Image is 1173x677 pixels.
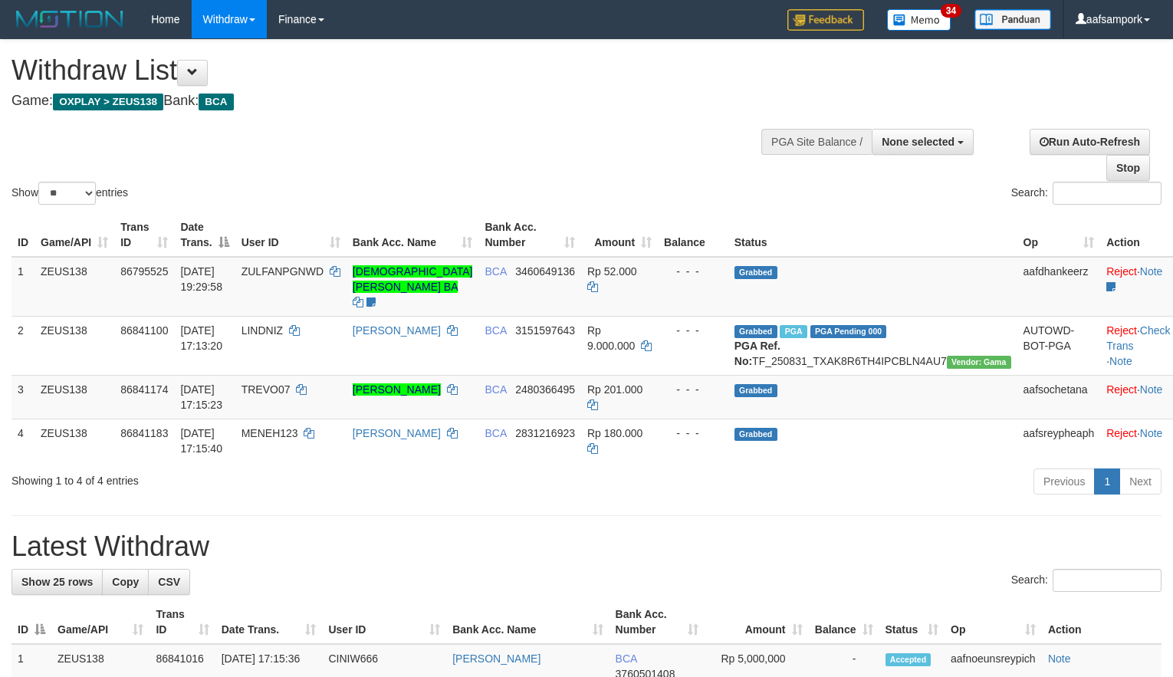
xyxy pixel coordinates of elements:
td: ZEUS138 [34,375,114,419]
th: Date Trans.: activate to sort column descending [174,213,235,257]
button: None selected [872,129,974,155]
span: None selected [882,136,955,148]
td: aafsreypheaph [1017,419,1101,462]
th: Bank Acc. Name: activate to sort column ascending [446,600,609,644]
th: Game/API: activate to sort column ascending [51,600,149,644]
div: - - - [664,264,722,279]
div: - - - [664,323,722,338]
th: Action [1042,600,1161,644]
span: ZULFANPGNWD [242,265,324,278]
label: Search: [1011,182,1161,205]
th: Amount: activate to sort column ascending [705,600,808,644]
span: 86841100 [120,324,168,337]
img: panduan.png [974,9,1051,30]
span: Grabbed [734,428,777,441]
span: Marked by aafnoeunsreypich [780,325,807,338]
span: BCA [199,94,233,110]
span: Copy 3460649136 to clipboard [515,265,575,278]
td: aafdhankeerz [1017,257,1101,317]
th: Date Trans.: activate to sort column ascending [215,600,323,644]
a: Next [1119,468,1161,495]
td: ZEUS138 [34,316,114,375]
span: BCA [616,652,637,665]
span: TREVO07 [242,383,291,396]
span: [DATE] 17:13:20 [180,324,222,352]
span: MENEH123 [242,427,298,439]
th: Status [728,213,1017,257]
span: 86841174 [120,383,168,396]
span: Rp 52.000 [587,265,637,278]
a: Run Auto-Refresh [1030,129,1150,155]
th: Balance: activate to sort column ascending [809,600,879,644]
span: BCA [485,427,506,439]
span: 86795525 [120,265,168,278]
a: Note [1048,652,1071,665]
span: Rp 9.000.000 [587,324,635,352]
td: 2 [11,316,34,375]
b: PGA Ref. No: [734,340,780,367]
th: Op: activate to sort column ascending [1017,213,1101,257]
span: BCA [485,324,506,337]
input: Search: [1053,182,1161,205]
span: CSV [158,576,180,588]
img: Button%20Memo.svg [887,9,951,31]
a: Note [1140,265,1163,278]
span: LINDNIZ [242,324,283,337]
h4: Game: Bank: [11,94,767,109]
td: 1 [11,257,34,317]
img: Feedback.jpg [787,9,864,31]
td: aafsochetana [1017,375,1101,419]
a: Stop [1106,155,1150,181]
th: Game/API: activate to sort column ascending [34,213,114,257]
span: [DATE] 17:15:40 [180,427,222,455]
span: OXPLAY > ZEUS138 [53,94,163,110]
a: Reject [1106,427,1137,439]
span: [DATE] 19:29:58 [180,265,222,293]
th: Balance [658,213,728,257]
img: MOTION_logo.png [11,8,128,31]
a: Show 25 rows [11,569,103,595]
a: 1 [1094,468,1120,495]
span: Rp 180.000 [587,427,642,439]
th: Amount: activate to sort column ascending [581,213,658,257]
a: [DEMOGRAPHIC_DATA][PERSON_NAME] BA [353,265,473,293]
a: Check Trans [1106,324,1170,352]
span: PGA Pending [810,325,887,338]
td: ZEUS138 [34,419,114,462]
label: Search: [1011,569,1161,592]
th: ID: activate to sort column descending [11,600,51,644]
a: Reject [1106,383,1137,396]
th: User ID: activate to sort column ascending [322,600,446,644]
span: 34 [941,4,961,18]
td: TF_250831_TXAK8R6TH4IPCBLN4AU7 [728,316,1017,375]
div: - - - [664,382,722,397]
th: Bank Acc. Name: activate to sort column ascending [347,213,479,257]
span: Grabbed [734,384,777,397]
h1: Latest Withdraw [11,531,1161,562]
span: Copy 2831216923 to clipboard [515,427,575,439]
a: [PERSON_NAME] [353,324,441,337]
select: Showentries [38,182,96,205]
th: Bank Acc. Number: activate to sort column ascending [609,600,705,644]
a: Note [1140,383,1163,396]
th: Bank Acc. Number: activate to sort column ascending [478,213,581,257]
th: Op: activate to sort column ascending [945,600,1042,644]
td: ZEUS138 [34,257,114,317]
a: Note [1140,427,1163,439]
div: Showing 1 to 4 of 4 entries [11,467,478,488]
a: [PERSON_NAME] [452,652,540,665]
span: Accepted [886,653,932,666]
a: [PERSON_NAME] [353,427,441,439]
input: Search: [1053,569,1161,592]
td: 4 [11,419,34,462]
span: 86841183 [120,427,168,439]
span: Vendor URL: https://trx31.1velocity.biz [947,356,1011,369]
span: Copy 3151597643 to clipboard [515,324,575,337]
div: PGA Site Balance / [761,129,872,155]
td: 3 [11,375,34,419]
span: Grabbed [734,325,777,338]
th: User ID: activate to sort column ascending [235,213,347,257]
a: [PERSON_NAME] [353,383,441,396]
div: - - - [664,426,722,441]
th: Status: activate to sort column ascending [879,600,945,644]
